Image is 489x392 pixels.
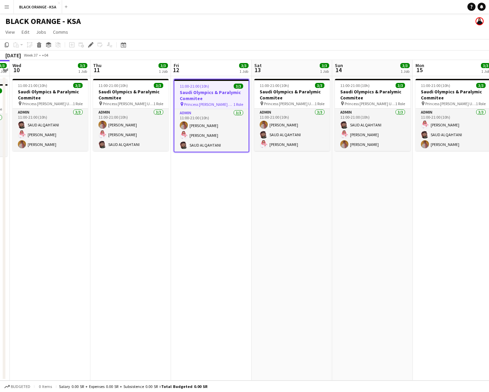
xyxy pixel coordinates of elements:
span: Princess [PERSON_NAME] University [22,101,73,106]
div: Salary 0.00 SR + Expenses 0.00 SR + Subsistence 0.00 SR = [59,384,207,389]
button: Budgeted [3,383,31,390]
span: 3/3 [78,63,87,68]
span: 3/3 [315,83,324,88]
span: 3/3 [396,83,405,88]
h3: Saudi Olympics & Paralymic Commitee [93,89,169,101]
span: Total Budgeted 0.00 SR [161,384,207,389]
span: 0 items [37,384,53,389]
a: Edit [19,28,32,36]
span: Week 37 [22,53,39,58]
button: BLACK ORANGE - KSA [14,0,62,13]
span: 1 Role [395,101,405,106]
span: 3/3 [73,83,83,88]
span: 11:00-21:00 (10h) [18,83,47,88]
div: 1 Job [320,69,329,74]
span: 3/3 [234,84,243,89]
span: Budgeted [11,384,30,389]
app-card-role: Admin3/311:00-21:00 (10h)SAUD ALQAHTANI[PERSON_NAME][PERSON_NAME] [335,109,410,151]
div: 1 Job [401,69,409,74]
span: Jobs [36,29,46,35]
h3: Saudi Olympics & Paralymic Commitee [174,89,249,101]
span: 1 Role [233,102,243,107]
span: 3/3 [320,63,329,68]
app-job-card: 11:00-21:00 (10h)3/3Saudi Olympics & Paralymic Commitee Princess [PERSON_NAME] University1 RoleAd... [93,79,169,151]
span: Sat [254,62,262,68]
span: Princess [PERSON_NAME] University [264,101,315,106]
span: 1 Role [153,101,163,106]
span: Thu [93,62,102,68]
span: 11:00-21:00 (10h) [98,83,128,88]
div: 1 Job [78,69,87,74]
div: +04 [42,53,48,58]
app-card-role: Admin3/311:00-21:00 (10h)[PERSON_NAME][PERSON_NAME]SAUD ALQAHTANI [93,109,169,151]
span: Edit [22,29,29,35]
span: 11:00-21:00 (10h) [421,83,450,88]
span: 11 [92,66,102,74]
span: 3/3 [400,63,410,68]
span: 13 [253,66,262,74]
span: 3/3 [154,83,163,88]
h3: Saudi Olympics & Paralymic Commitee [254,89,330,101]
span: Princess [PERSON_NAME] University [425,101,476,106]
span: 1 Role [476,101,486,106]
app-job-card: 11:00-21:00 (10h)3/3Saudi Olympics & Paralymic Commitee Princess [PERSON_NAME] University1 RoleAd... [174,79,249,152]
app-job-card: 11:00-21:00 (10h)3/3Saudi Olympics & Paralymic Commitee Princess [PERSON_NAME] University1 RoleAd... [12,79,88,151]
span: 15 [414,66,424,74]
div: [DATE] [5,52,21,59]
span: 3/3 [476,83,486,88]
app-card-role: Admin3/311:00-21:00 (10h)SAUD ALQAHTANI[PERSON_NAME][PERSON_NAME] [12,109,88,151]
span: Fri [174,62,179,68]
a: View [3,28,18,36]
span: Mon [415,62,424,68]
span: 3/3 [239,63,249,68]
span: 11:00-21:00 (10h) [180,84,209,89]
span: 11:00-21:00 (10h) [260,83,289,88]
span: 1 Role [315,101,324,106]
app-card-role: Admin3/311:00-21:00 (10h)[PERSON_NAME]SAUD ALQAHTANI[PERSON_NAME] [254,109,330,151]
span: Princess [PERSON_NAME] University [103,101,153,106]
span: Comms [53,29,68,35]
h1: BLACK ORANGE - KSA [5,16,81,26]
div: 1 Job [239,69,248,74]
app-user-avatar: Bashayr AlSubaie [476,17,484,25]
a: Jobs [33,28,49,36]
h3: Saudi Olympics & Paralymic Commitee [12,89,88,101]
span: 12 [173,66,179,74]
app-job-card: 11:00-21:00 (10h)3/3Saudi Olympics & Paralymic Commitee Princess [PERSON_NAME] University1 RoleAd... [335,79,410,151]
div: 1 Job [159,69,168,74]
app-job-card: 11:00-21:00 (10h)3/3Saudi Olympics & Paralymic Commitee Princess [PERSON_NAME] University1 RoleAd... [254,79,330,151]
span: Wed [12,62,21,68]
span: Princess [PERSON_NAME] University [184,102,233,107]
span: 11:00-21:00 (10h) [340,83,370,88]
span: Princess [PERSON_NAME] University [345,101,395,106]
span: 10 [11,66,21,74]
span: 3/3 [159,63,168,68]
h3: Saudi Olympics & Paralymic Commitee [335,89,410,101]
span: View [5,29,15,35]
app-card-role: Admin3/311:00-21:00 (10h)[PERSON_NAME][PERSON_NAME]SAUD ALQAHTANI [174,109,249,152]
span: 14 [334,66,343,74]
span: 1 Role [73,101,83,106]
a: Comms [50,28,71,36]
span: Sun [335,62,343,68]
